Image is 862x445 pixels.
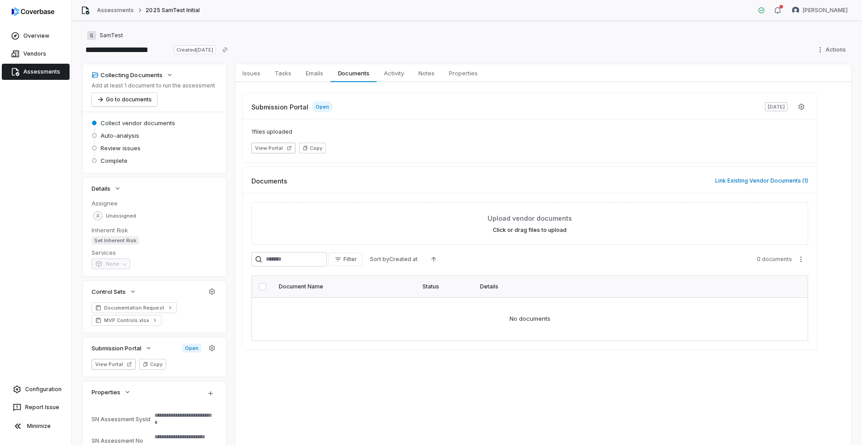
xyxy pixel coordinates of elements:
[92,302,177,313] a: Documentation Request
[415,67,438,79] span: Notes
[488,214,572,223] span: Upload vendor documents
[92,437,151,444] div: SN Assessment No
[271,67,295,79] span: Tasks
[89,67,176,83] button: Collecting Documents
[92,184,110,192] span: Details
[430,256,437,263] svg: Ascending
[299,143,326,153] button: Copy
[101,131,139,140] span: Auto-analysis
[792,7,799,14] img: Samuel Folarin avatar
[712,171,811,190] button: Link Existing Vendor Documents (1)
[445,67,481,79] span: Properties
[92,199,217,207] dt: Assignee
[765,102,787,111] span: [DATE]
[4,399,68,415] button: Report Issue
[89,180,124,196] button: Details
[92,344,141,352] span: Submission Portal
[23,32,49,39] span: Overview
[425,253,443,266] button: Ascending
[422,283,469,290] div: Status
[380,67,408,79] span: Activity
[4,381,68,397] a: Configuration
[145,7,200,14] span: 2025 SamTest Initial
[101,144,141,152] span: Review issues
[23,68,60,75] span: Assessments
[480,283,781,290] div: Details
[2,64,70,80] a: Assessments
[104,304,164,311] span: Documentation Request
[104,317,149,324] span: MVP Controls.xlsx
[174,45,216,54] span: Created [DATE]
[343,256,357,263] span: Filter
[787,4,853,17] button: Samuel Folarin avatar[PERSON_NAME]
[97,7,134,14] a: Assessments
[2,28,70,44] a: Overview
[27,423,51,430] span: Minimize
[794,253,808,266] button: More actions
[334,67,373,79] span: Documents
[92,359,136,370] button: View Portal
[251,176,287,186] span: Documents
[106,213,136,219] span: Unassigned
[757,256,792,263] span: 0 documents
[25,404,59,411] span: Report Issue
[84,27,126,44] button: SSamTest
[101,119,175,127] span: Collect vendor documents
[252,297,808,340] td: No documents
[251,128,808,135] span: 1 files uploaded
[329,253,363,266] button: Filter
[92,71,163,79] div: Collecting Documents
[493,227,567,234] label: Click or drag files to upload
[365,253,423,266] button: Sort byCreated at
[312,101,333,112] span: Open
[101,157,128,165] span: Complete
[92,388,120,396] span: Properties
[89,384,134,400] button: Properties
[302,67,327,79] span: Emails
[89,284,139,300] button: Control Sets
[279,283,412,290] div: Document Name
[4,417,68,435] button: Minimize
[803,7,848,14] span: [PERSON_NAME]
[92,315,162,326] a: MVP Controls.xlsx
[217,42,233,58] button: Copy link
[25,386,62,393] span: Configuration
[92,416,151,423] div: SN Assessment SysId
[12,7,54,16] img: logo-D7KZi-bG.svg
[92,93,157,106] button: Go to documents
[92,226,217,234] dt: Inherent Risk
[2,46,70,62] a: Vendors
[139,359,166,370] button: Copy
[100,32,123,39] span: SamTest
[92,236,139,245] span: Set Inherent Risk
[92,82,215,89] p: Add at least 1 document to run the assessment
[92,288,126,296] span: Control Sets
[814,43,851,57] button: Actions
[92,249,217,257] dt: Services
[251,102,308,112] span: Submission Portal
[239,67,264,79] span: Issues
[251,143,295,153] button: View Portal
[182,344,201,353] span: Open
[89,340,155,356] button: Submission Portal
[23,50,46,57] span: Vendors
